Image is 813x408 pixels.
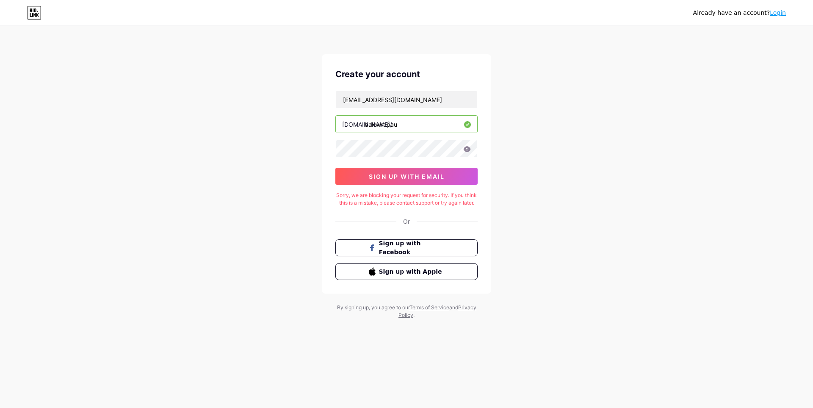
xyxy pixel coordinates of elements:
span: Sign up with Facebook [379,239,445,257]
div: Sorry, we are blocking your request for security. If you think this is a mistake, please contact ... [335,192,478,207]
a: Terms of Service [409,304,449,311]
div: [DOMAIN_NAME]/ [342,120,392,129]
span: Sign up with Apple [379,267,445,276]
div: By signing up, you agree to our and . [335,304,478,319]
a: Login [770,9,786,16]
div: Or [403,217,410,226]
button: sign up with email [335,168,478,185]
div: Create your account [335,68,478,80]
button: Sign up with Facebook [335,239,478,256]
input: Email [336,91,477,108]
span: sign up with email [369,173,445,180]
input: username [336,116,477,133]
div: Already have an account? [693,8,786,17]
button: Sign up with Apple [335,263,478,280]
